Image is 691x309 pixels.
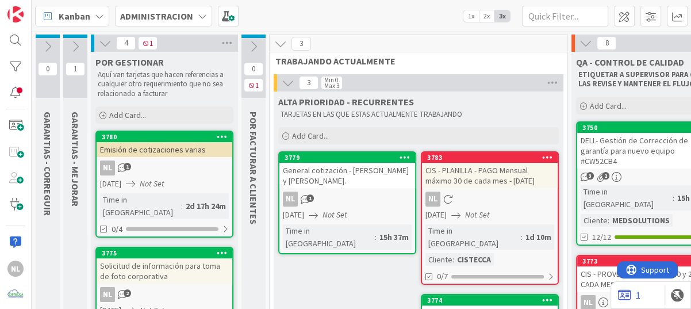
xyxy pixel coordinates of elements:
span: Add Card... [590,101,627,111]
span: 3x [494,10,510,22]
div: 3779General cotización - [PERSON_NAME] y [PERSON_NAME]. [279,152,415,188]
div: 3783 [422,152,558,163]
div: Max 3 [324,83,339,89]
div: NL [7,261,24,277]
span: 8 [597,36,616,50]
div: Min 0 [324,77,338,83]
i: Not Set [323,209,347,220]
div: 3780Emisión de cotizaciones varias [97,132,232,157]
span: 3 [291,37,311,51]
span: 0/4 [112,223,122,235]
img: avatar [7,287,24,303]
span: 0 [244,62,263,76]
span: QA - CONTROL DE CALIDAD [576,56,684,68]
span: : [521,231,523,243]
span: Kanban [59,9,90,23]
div: 3775 [102,249,232,257]
div: NL [100,161,115,176]
span: 2x [479,10,494,22]
div: NL [100,287,115,302]
span: 0/7 [437,270,448,283]
span: GARANTIAS - MEJORAR [70,112,81,207]
span: : [181,200,183,212]
div: CISTECCA [454,253,494,266]
div: Time in [GEOGRAPHIC_DATA] [283,224,375,250]
i: Not Set [140,178,164,189]
span: Add Card... [292,131,329,141]
span: POR GESTIONAR [95,56,164,68]
img: Visit kanbanzone.com [7,6,24,22]
div: Cliente [425,253,452,266]
span: : [375,231,377,243]
div: NL [422,192,558,207]
div: 1d 10m [523,231,554,243]
span: 1 [244,78,263,92]
div: 3775 [97,248,232,258]
span: : [673,192,674,204]
div: CIS - PLANILLA - PAGO Mensual máximo 30 de cada mes - [DATE] [422,163,558,188]
span: [DATE] [425,209,447,221]
span: 1 [306,194,314,202]
span: 0 [38,62,57,76]
span: TRABAJANDO ACTUALMENTE [275,55,553,67]
input: Quick Filter... [522,6,608,26]
p: TARJETAS EN LAS QUE ESTAS ACTUALMENTE TRABAJANDO [281,110,556,119]
b: ADMINISTRACION [120,10,193,22]
div: NL [425,192,440,207]
div: 3780 [97,132,232,142]
div: 3783 [427,154,558,162]
span: [DATE] [100,178,121,190]
div: Emisión de cotizaciones varias [97,142,232,157]
span: 3 [299,76,318,90]
div: Time in [GEOGRAPHIC_DATA] [100,193,181,219]
span: 1 [66,62,85,76]
div: 3775Solicitud de información para toma de foto corporativa [97,248,232,284]
i: Not Set [465,209,490,220]
span: 12/12 [592,231,611,243]
span: POR FACTURAR A CLIENTES [248,112,259,224]
div: 3779 [285,154,415,162]
span: Add Card... [109,110,146,120]
span: 1x [463,10,479,22]
div: 3783CIS - PLANILLA - PAGO Mensual máximo 30 de cada mes - [DATE] [422,152,558,188]
span: 3 [586,172,594,180]
span: 2 [124,289,131,297]
span: 1 [124,163,131,170]
div: 2d 17h 24m [183,200,229,212]
div: Time in [GEOGRAPHIC_DATA] [581,185,673,211]
div: 15h 37m [377,231,412,243]
div: Time in [GEOGRAPHIC_DATA] [425,224,521,250]
div: NL [279,192,415,207]
span: [DATE] [283,209,304,221]
div: 3780 [102,133,232,141]
span: Support [24,2,52,16]
span: ALTA PRIORIDAD - RECURRENTES [278,96,414,108]
div: MEDSOLUTIONS [609,214,673,227]
div: Cliente [581,214,608,227]
div: 3774 [422,295,558,306]
div: NL [97,161,232,176]
span: 2 [602,172,609,180]
span: : [452,253,454,266]
span: 1 [138,36,158,50]
div: NL [97,287,232,302]
span: : [608,214,609,227]
div: 3774 [427,296,558,304]
span: 4 [116,36,136,50]
div: General cotización - [PERSON_NAME] y [PERSON_NAME]. [279,163,415,188]
div: Solicitud de información para toma de foto corporativa [97,258,232,284]
div: NL [283,192,298,207]
a: 1 [618,288,640,302]
div: 3779 [279,152,415,163]
span: GARANTIAS - CORREGUIR [42,112,53,216]
p: Aquí van tarjetas que hacen referencias a cualquier otro requerimiento que no sea relacionado a f... [98,70,231,98]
